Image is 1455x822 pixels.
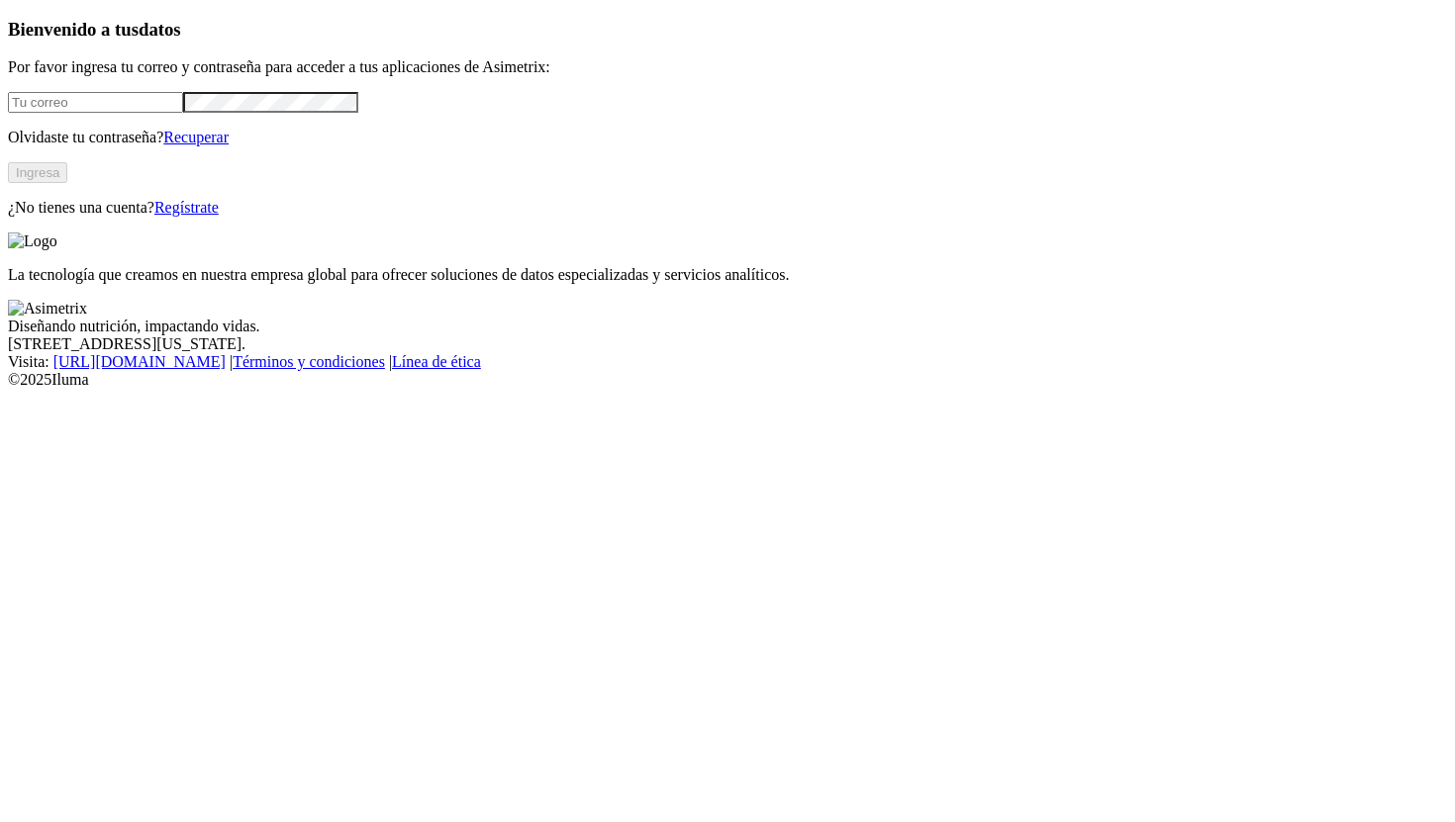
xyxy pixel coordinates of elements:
a: Línea de ética [392,353,481,370]
span: datos [139,19,181,40]
div: Visita : | | [8,353,1447,371]
h3: Bienvenido a tus [8,19,1447,41]
p: La tecnología que creamos en nuestra empresa global para ofrecer soluciones de datos especializad... [8,266,1447,284]
img: Asimetrix [8,300,87,318]
p: ¿No tienes una cuenta? [8,199,1447,217]
div: © 2025 Iluma [8,371,1447,389]
p: Por favor ingresa tu correo y contraseña para acceder a tus aplicaciones de Asimetrix: [8,58,1447,76]
a: Regístrate [154,199,219,216]
div: Diseñando nutrición, impactando vidas. [8,318,1447,335]
input: Tu correo [8,92,183,113]
img: Logo [8,232,57,250]
a: Términos y condiciones [233,353,385,370]
button: Ingresa [8,162,67,183]
p: Olvidaste tu contraseña? [8,129,1447,146]
a: [URL][DOMAIN_NAME] [53,353,226,370]
a: Recuperar [163,129,229,145]
div: [STREET_ADDRESS][US_STATE]. [8,335,1447,353]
